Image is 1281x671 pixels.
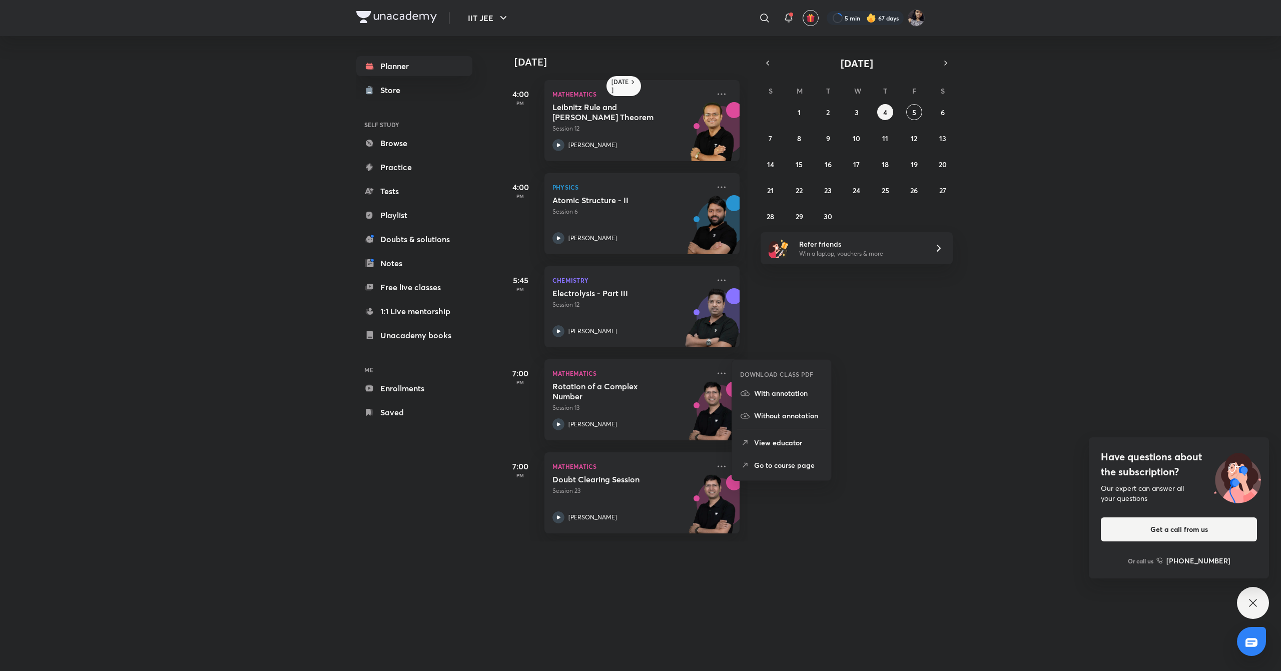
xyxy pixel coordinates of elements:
[356,116,472,133] h6: SELF STUDY
[500,181,540,193] h5: 4:00
[797,86,803,96] abbr: Monday
[769,238,789,258] img: referral
[883,108,887,117] abbr: September 4, 2025
[877,156,893,172] button: September 18, 2025
[908,10,925,27] img: Rakhi Sharma
[514,56,750,68] h4: [DATE]
[552,124,710,133] p: Session 12
[1128,556,1153,565] p: Or call us
[552,88,710,100] p: Mathematics
[798,108,801,117] abbr: September 1, 2025
[796,160,803,169] abbr: September 15, 2025
[1101,517,1257,541] button: Get a call from us
[935,130,951,146] button: September 13, 2025
[1166,555,1230,566] h6: [PHONE_NUMBER]
[500,100,540,106] p: PM
[356,56,472,76] a: Planner
[500,379,540,385] p: PM
[803,10,819,26] button: avatar
[906,130,922,146] button: September 12, 2025
[939,160,947,169] abbr: September 20, 2025
[462,8,515,28] button: IIT JEE
[1206,449,1269,503] img: ttu_illustration_new.svg
[568,327,617,336] p: [PERSON_NAME]
[820,156,836,172] button: September 16, 2025
[611,78,629,94] h6: [DATE]
[791,182,807,198] button: September 22, 2025
[763,156,779,172] button: September 14, 2025
[500,193,540,199] p: PM
[882,186,889,195] abbr: September 25, 2025
[763,182,779,198] button: September 21, 2025
[906,182,922,198] button: September 26, 2025
[552,367,710,379] p: Mathematics
[356,133,472,153] a: Browse
[356,277,472,297] a: Free live classes
[500,472,540,478] p: PM
[356,205,472,225] a: Playlist
[500,274,540,286] h5: 5:45
[500,367,540,379] h5: 7:00
[791,130,807,146] button: September 8, 2025
[568,513,617,522] p: [PERSON_NAME]
[796,186,803,195] abbr: September 22, 2025
[849,130,865,146] button: September 10, 2025
[906,104,922,120] button: September 5, 2025
[824,186,832,195] abbr: September 23, 2025
[685,474,740,543] img: unacademy
[685,288,740,357] img: unacademy
[552,381,677,401] h5: Rotation of a Complex Number
[826,134,830,143] abbr: September 9, 2025
[356,301,472,321] a: 1:1 Live mentorship
[941,86,945,96] abbr: Saturday
[941,108,945,117] abbr: September 6, 2025
[754,388,823,398] p: With annotation
[853,186,860,195] abbr: September 24, 2025
[854,86,861,96] abbr: Wednesday
[685,381,740,450] img: unacademy
[849,104,865,120] button: September 3, 2025
[883,86,887,96] abbr: Thursday
[552,486,710,495] p: Session 23
[820,130,836,146] button: September 9, 2025
[500,460,540,472] h5: 7:00
[552,102,677,122] h5: Leibnitz Rule and Walli's Theorem
[1101,449,1257,479] h4: Have questions about the subscription?
[849,156,865,172] button: September 17, 2025
[356,80,472,100] a: Store
[356,11,437,23] img: Company Logo
[775,56,939,70] button: [DATE]
[685,195,740,264] img: unacademy
[568,141,617,150] p: [PERSON_NAME]
[791,104,807,120] button: September 1, 2025
[552,181,710,193] p: Physics
[841,57,873,70] span: [DATE]
[769,134,772,143] abbr: September 7, 2025
[552,274,710,286] p: Chemistry
[552,474,677,484] h5: Doubt Clearing Session
[939,134,946,143] abbr: September 13, 2025
[568,234,617,243] p: [PERSON_NAME]
[552,195,677,205] h5: Atomic Structure - II
[1156,555,1230,566] a: [PHONE_NUMBER]
[380,84,406,96] div: Store
[769,86,773,96] abbr: Sunday
[866,13,876,23] img: streak
[767,160,774,169] abbr: September 14, 2025
[356,181,472,201] a: Tests
[740,370,814,379] h6: DOWNLOAD CLASS PDF
[552,288,677,298] h5: Electrolysis - Part III
[356,229,472,249] a: Doubts & solutions
[767,186,774,195] abbr: September 21, 2025
[853,134,860,143] abbr: September 10, 2025
[939,186,946,195] abbr: September 27, 2025
[910,186,918,195] abbr: September 26, 2025
[906,156,922,172] button: September 19, 2025
[685,102,740,171] img: unacademy
[935,156,951,172] button: September 20, 2025
[552,403,710,412] p: Session 13
[552,300,710,309] p: Session 12
[806,14,815,23] img: avatar
[500,286,540,292] p: PM
[826,108,830,117] abbr: September 2, 2025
